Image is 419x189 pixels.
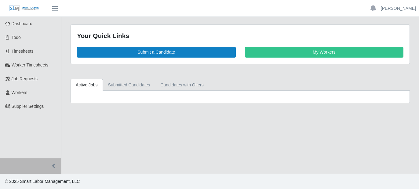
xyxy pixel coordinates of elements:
[77,31,403,41] div: Your Quick Links
[245,47,404,58] a: My Workers
[155,79,209,91] a: Candidates with Offers
[381,5,416,12] a: [PERSON_NAME]
[12,90,27,95] span: Workers
[71,79,103,91] a: Active Jobs
[12,49,34,54] span: Timesheets
[77,47,236,58] a: Submit a Candidate
[12,35,21,40] span: Todo
[12,104,44,109] span: Supplier Settings
[12,21,33,26] span: Dashboard
[12,62,48,67] span: Worker Timesheets
[9,5,39,12] img: SLM Logo
[5,179,80,184] span: © 2025 Smart Labor Management, LLC
[12,76,38,81] span: Job Requests
[103,79,155,91] a: Submitted Candidates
